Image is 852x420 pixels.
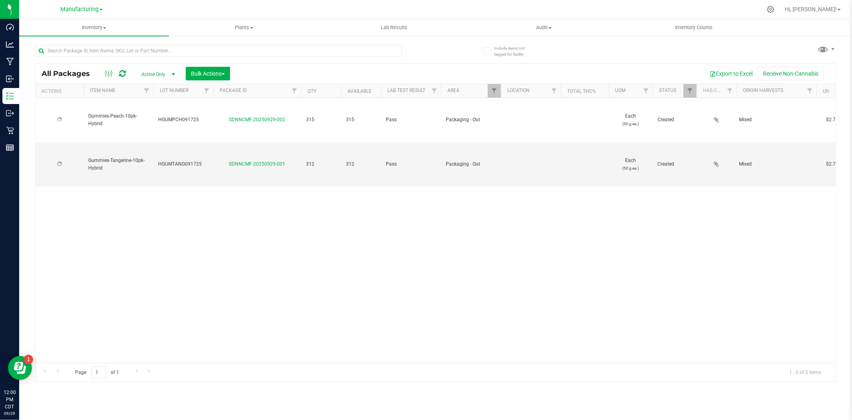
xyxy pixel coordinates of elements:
a: Filter [639,84,653,98]
div: Actions [42,88,80,94]
span: Manufacturing [60,6,99,13]
span: Gummies-Peach-10pk-Hybrid [88,112,149,128]
span: Each [614,112,648,128]
iframe: Resource center unread badge [24,355,33,364]
span: Gummies-Tangerine-10pk-Hybrid [88,157,149,172]
a: Available [348,88,371,94]
a: Filter [548,84,561,98]
a: Filter [723,84,737,98]
span: Packaging - Out [446,116,496,124]
p: (50 g ea.) [614,120,648,128]
span: Inventory Counts [664,24,723,31]
a: Filter [288,84,301,98]
button: Receive Non-Cannabis [758,67,824,80]
a: Filter [803,84,816,98]
a: Area [447,88,459,93]
a: Origin Harvests [743,88,783,93]
input: Search Package ID, Item Name, SKU, Lot or Part Number... [35,45,402,57]
inline-svg: Manufacturing [6,58,14,66]
inline-svg: Outbound [6,109,14,117]
span: Bulk Actions [191,70,225,77]
inline-svg: Dashboard [6,23,14,31]
span: 1 - 2 of 2 items [783,366,828,378]
th: Has COA [697,84,737,98]
span: 312 [306,160,336,168]
p: (50 g ea.) [614,164,648,172]
inline-svg: Inbound [6,75,14,83]
span: 315 [306,116,336,124]
div: Manage settings [766,6,776,13]
inline-svg: Inventory [6,92,14,100]
span: Pass [386,116,436,124]
button: Export to Excel [704,67,758,80]
span: Page of 1 [68,366,126,379]
div: Value 1: Mixed [739,160,814,168]
inline-svg: Reports [6,144,14,152]
a: Filter [200,84,213,98]
iframe: Resource center [8,356,32,380]
button: Bulk Actions [186,67,230,80]
a: Package ID [220,88,247,93]
span: 315 [346,116,376,124]
span: Audit [469,24,618,31]
span: Each [614,157,648,172]
span: 312 [346,160,376,168]
a: Audit [469,19,619,36]
span: Plants [169,24,318,31]
a: Filter [488,84,501,98]
a: Filter [428,84,441,98]
a: Plants [169,19,319,36]
span: Lab Results [370,24,418,31]
a: Unit Cost [823,88,847,94]
a: Item Name [90,88,115,93]
a: Lab Results [319,19,469,36]
span: Hi, [PERSON_NAME]! [785,6,837,12]
a: Total THC% [567,88,596,94]
a: Lot Number [160,88,189,93]
a: SDNNCMF-20250929-002 [229,117,286,122]
a: Location [507,88,530,93]
span: Created [657,160,692,168]
span: Include items not tagged for facility [494,45,534,57]
div: Value 1: Mixed [739,116,814,124]
span: All Packages [42,69,98,78]
span: Created [657,116,692,124]
p: 12:00 PM CDT [4,389,16,410]
a: Inventory Counts [619,19,769,36]
input: 1 [91,366,106,379]
inline-svg: Retail [6,126,14,134]
span: Pass [386,160,436,168]
a: SDNNCMF-20250929-001 [229,161,286,167]
span: HGUMTANG091725 [158,160,209,168]
span: Packaging - Out [446,160,496,168]
a: Filter [140,84,153,98]
span: Inventory [19,24,169,31]
a: UOM [615,88,626,93]
a: Inventory [19,19,169,36]
span: HGUMPCH091725 [158,116,209,124]
a: Lab Test Result [387,88,425,93]
a: Filter [683,84,697,98]
a: Qty [308,88,316,94]
inline-svg: Analytics [6,40,14,48]
a: Status [659,88,676,93]
p: 09/29 [4,410,16,416]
